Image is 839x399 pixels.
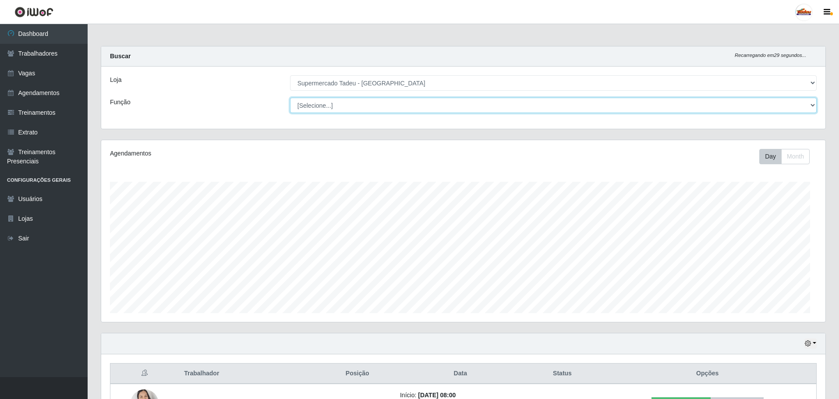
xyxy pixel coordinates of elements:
[110,98,131,107] label: Função
[418,392,456,399] time: [DATE] 08:00
[179,364,320,384] th: Trabalhador
[759,149,810,164] div: First group
[759,149,782,164] button: Day
[320,364,395,384] th: Posição
[14,7,53,18] img: CoreUI Logo
[395,364,526,384] th: Data
[598,364,816,384] th: Opções
[759,149,817,164] div: Toolbar with button groups
[110,149,397,158] div: Agendamentos
[110,53,131,60] strong: Buscar
[110,75,121,85] label: Loja
[735,53,806,58] i: Recarregando em 29 segundos...
[781,149,810,164] button: Month
[526,364,599,384] th: Status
